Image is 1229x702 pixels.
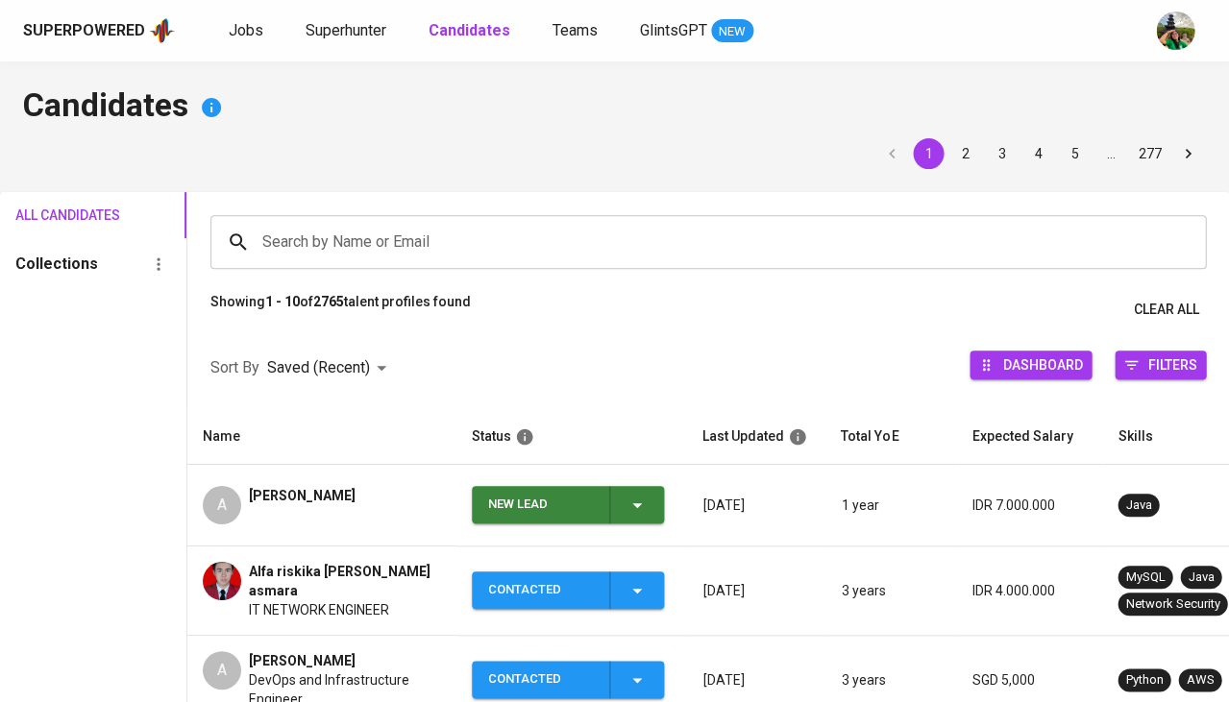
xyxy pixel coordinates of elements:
th: Total YoE [825,409,956,465]
button: Go to next page [1172,138,1203,169]
div: A [203,486,241,524]
img: eva@glints.com [1156,12,1194,50]
a: Superpoweredapp logo [23,16,175,45]
th: Status [456,409,687,465]
p: Showing of talent profiles found [210,292,471,327]
h4: Candidates [23,85,1206,131]
button: Go to page 2 [949,138,980,169]
p: [DATE] [702,496,810,515]
a: Candidates [429,19,514,43]
button: Contacted [472,661,664,698]
b: 1 - 10 [265,294,300,309]
p: IDR 7.000.000 [971,496,1087,515]
div: Java [1125,496,1151,515]
p: SGD 5,000 [971,670,1087,690]
button: Go to page 5 [1059,138,1090,169]
div: Saved (Recent) [267,351,393,386]
button: Contacted [472,571,664,609]
a: Superhunter [306,19,390,43]
span: Superhunter [306,21,386,39]
div: Network Security [1125,595,1219,614]
a: GlintsGPT NEW [640,19,753,43]
nav: pagination navigation [873,138,1206,169]
th: Last Updated [687,409,825,465]
button: Dashboard [970,351,1092,379]
div: Java [1188,569,1214,587]
p: [DATE] [702,581,810,600]
b: Candidates [429,21,510,39]
p: IDR 4.000.000 [971,581,1087,600]
div: A [203,651,241,690]
span: Dashboard [1002,351,1082,377]
button: Clear All [1125,292,1206,327]
h6: Collections [15,251,98,278]
a: Jobs [229,19,267,43]
span: Clear All [1133,298,1198,322]
button: Filters [1115,351,1206,379]
div: Python [1125,671,1163,690]
a: Teams [553,19,602,43]
p: 3 years [841,581,941,600]
p: 3 years [841,670,941,690]
span: Jobs [229,21,263,39]
div: New Lead [488,486,594,523]
span: NEW [711,22,753,41]
span: Teams [553,21,598,39]
p: [DATE] [702,670,810,690]
span: GlintsGPT [640,21,707,39]
button: New Lead [472,486,664,523]
p: Saved (Recent) [267,356,370,379]
span: All Candidates [15,204,86,228]
p: 1 year [841,496,941,515]
div: MySQL [1125,569,1165,587]
img: app logo [149,16,175,45]
p: Sort By [210,356,259,379]
div: Contacted [488,661,594,698]
button: page 1 [913,138,944,169]
div: … [1095,144,1126,163]
button: Go to page 3 [986,138,1017,169]
span: [PERSON_NAME] [249,486,356,505]
b: 2765 [313,294,344,309]
div: Superpowered [23,20,145,42]
div: AWS [1186,671,1214,690]
button: Go to page 4 [1022,138,1053,169]
button: Go to page 277 [1132,138,1167,169]
th: Expected Salary [956,409,1102,465]
span: [PERSON_NAME] [249,651,356,670]
span: IT NETWORK ENGINEER [249,600,389,619]
div: Contacted [488,571,594,609]
span: Alfa riskika [PERSON_NAME] asmara [249,562,441,600]
span: Filters [1147,351,1196,377]
th: Name [187,409,456,465]
img: b3c20a9396a2b5a9abcc4ffd6efb508e.png [203,562,241,600]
